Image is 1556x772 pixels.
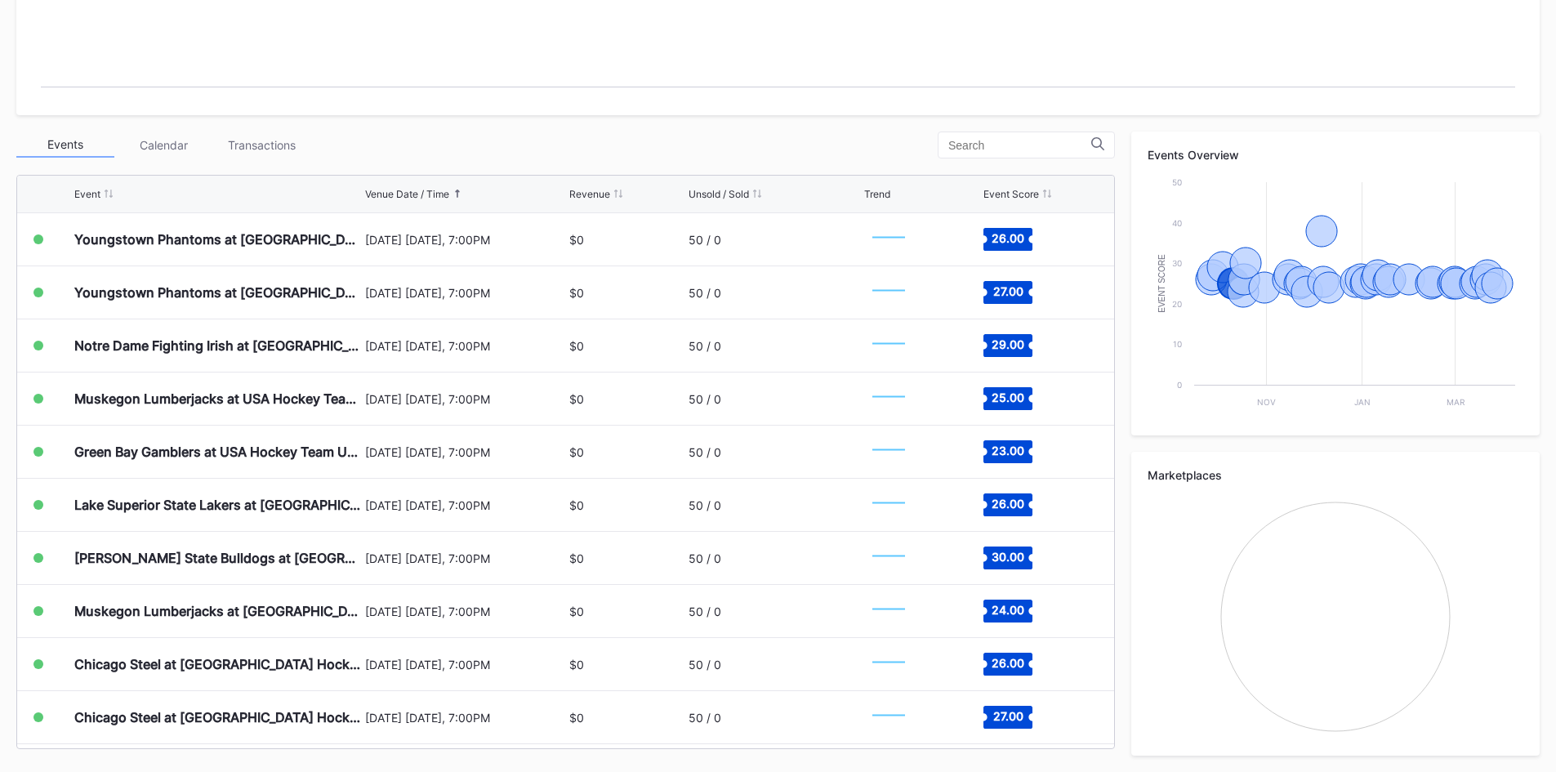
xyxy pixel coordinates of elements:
[74,444,361,460] div: Green Bay Gamblers at USA Hockey Team U-17
[992,444,1024,457] text: 23.00
[569,392,584,406] div: $0
[365,605,566,618] div: [DATE] [DATE], 7:00PM
[864,538,913,578] svg: Chart title
[74,603,361,619] div: Muskegon Lumberjacks at [GEOGRAPHIC_DATA] Hockey NTDP U-18
[864,272,913,313] svg: Chart title
[864,188,890,200] div: Trend
[569,286,584,300] div: $0
[569,498,584,512] div: $0
[864,591,913,631] svg: Chart title
[1148,148,1523,162] div: Events Overview
[74,709,361,725] div: Chicago Steel at [GEOGRAPHIC_DATA] Hockey NTDP U-18
[365,711,566,725] div: [DATE] [DATE], 7:00PM
[1447,397,1465,407] text: Mar
[1172,218,1182,228] text: 40
[689,445,721,459] div: 50 / 0
[1173,339,1182,349] text: 10
[1172,299,1182,309] text: 20
[569,711,584,725] div: $0
[1148,174,1523,419] svg: Chart title
[992,390,1024,404] text: 25.00
[365,188,449,200] div: Venue Date / Time
[689,711,721,725] div: 50 / 0
[864,431,913,472] svg: Chart title
[689,286,721,300] div: 50 / 0
[569,188,610,200] div: Revenue
[74,337,361,354] div: Notre Dame Fighting Irish at [GEOGRAPHIC_DATA] Hockey NTDP U-18
[992,284,1023,298] text: 27.00
[74,656,361,672] div: Chicago Steel at [GEOGRAPHIC_DATA] Hockey NTDP U-18
[992,337,1024,351] text: 29.00
[864,378,913,419] svg: Chart title
[1148,494,1523,739] svg: Chart title
[992,550,1024,564] text: 30.00
[948,139,1091,152] input: Search
[689,339,721,353] div: 50 / 0
[74,284,361,301] div: Youngstown Phantoms at [GEOGRAPHIC_DATA] Hockey NTDP U-18
[689,605,721,618] div: 50 / 0
[1172,177,1182,187] text: 50
[365,498,566,512] div: [DATE] [DATE], 7:00PM
[864,219,913,260] svg: Chart title
[689,498,721,512] div: 50 / 0
[212,132,310,158] div: Transactions
[689,551,721,565] div: 50 / 0
[365,445,566,459] div: [DATE] [DATE], 7:00PM
[689,392,721,406] div: 50 / 0
[864,325,913,366] svg: Chart title
[74,550,361,566] div: [PERSON_NAME] State Bulldogs at [GEOGRAPHIC_DATA] Hockey NTDP U-18
[992,497,1024,511] text: 26.00
[569,233,584,247] div: $0
[365,658,566,672] div: [DATE] [DATE], 7:00PM
[74,390,361,407] div: Muskegon Lumberjacks at USA Hockey Team U-17
[992,656,1024,670] text: 26.00
[689,188,749,200] div: Unsold / Sold
[1354,397,1371,407] text: Jan
[569,551,584,565] div: $0
[864,484,913,525] svg: Chart title
[74,188,100,200] div: Event
[365,286,566,300] div: [DATE] [DATE], 7:00PM
[864,644,913,685] svg: Chart title
[569,445,584,459] div: $0
[689,658,721,672] div: 50 / 0
[992,709,1023,723] text: 27.00
[983,188,1039,200] div: Event Score
[16,132,114,158] div: Events
[1257,397,1276,407] text: Nov
[114,132,212,158] div: Calendar
[74,231,361,248] div: Youngstown Phantoms at [GEOGRAPHIC_DATA] Hockey NTDP U-18
[992,231,1024,245] text: 26.00
[74,497,361,513] div: Lake Superior State Lakers at [GEOGRAPHIC_DATA] Hockey NTDP U-18
[689,233,721,247] div: 50 / 0
[365,392,566,406] div: [DATE] [DATE], 7:00PM
[569,605,584,618] div: $0
[1172,258,1182,268] text: 30
[992,603,1024,617] text: 24.00
[365,551,566,565] div: [DATE] [DATE], 7:00PM
[1157,254,1166,313] text: Event Score
[569,658,584,672] div: $0
[365,233,566,247] div: [DATE] [DATE], 7:00PM
[569,339,584,353] div: $0
[365,339,566,353] div: [DATE] [DATE], 7:00PM
[1177,380,1182,390] text: 0
[1148,468,1523,482] div: Marketplaces
[864,697,913,738] svg: Chart title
